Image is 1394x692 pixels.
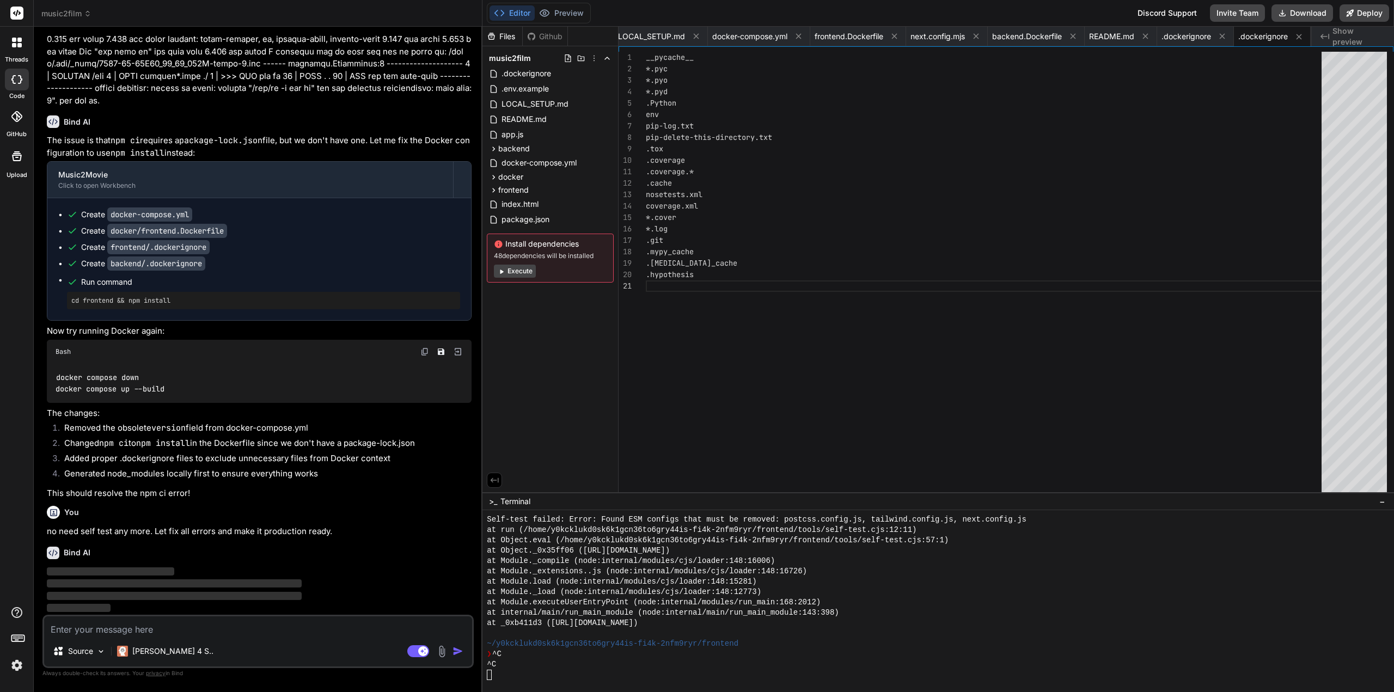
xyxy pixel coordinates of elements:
div: 15 [619,212,632,223]
span: pip-log.txt [646,121,694,131]
div: 10 [619,155,632,166]
label: threads [5,55,28,64]
span: ^C [487,659,496,670]
label: GitHub [7,130,27,139]
code: package-lock.json [179,135,262,146]
div: Github [523,31,567,42]
span: ^C [492,649,502,659]
span: backend [498,143,530,154]
div: 17 [619,235,632,246]
span: .[MEDICAL_DATA]_cache [646,258,737,268]
span: ‌ [47,604,111,612]
h6: Bind AI [64,117,90,127]
div: 6 [619,109,632,120]
span: LOCAL_SETUP.md [500,97,570,111]
button: Editor [490,5,535,21]
span: docker-compose.yml [712,31,787,42]
p: Source [68,646,93,657]
span: *.pyc [646,64,668,74]
span: Install dependencies [494,238,607,249]
span: .coverage [646,155,685,165]
p: [PERSON_NAME] 4 S.. [132,646,213,657]
span: docker [498,172,523,182]
div: 11 [619,166,632,177]
span: ~/y0kcklukd0sk6k1gcn36to6gry44is-fi4k-2nfm9ryr/frontend [487,639,738,649]
li: Added proper .dockerignore files to exclude unnecessary files from Docker context [56,452,472,468]
code: backend/.dockerignore [107,256,205,271]
span: .dockerignore [500,67,552,80]
img: Open in Browser [453,347,463,357]
span: env [646,109,659,119]
code: docker/frontend.Dockerfile [107,224,227,238]
span: README.md [1089,31,1134,42]
img: Claude 4 Sonnet [117,646,128,657]
span: backend.Dockerfile [992,31,1062,42]
img: settings [8,656,26,675]
span: .tox [646,144,663,154]
div: Files [482,31,522,42]
span: music2film [489,53,531,64]
div: 9 [619,143,632,155]
span: __pycache__ [646,52,694,62]
span: *.cover [646,212,676,222]
div: 7 [619,120,632,132]
label: code [9,91,25,101]
div: 20 [619,269,632,280]
div: 18 [619,246,632,258]
p: no need self test any more. Let fix all errors and make it production ready. [47,525,472,538]
pre: cd frontend && npm install [71,296,456,305]
span: Terminal [500,496,530,507]
span: ❯ [487,649,492,659]
span: .dockerignore [1161,31,1211,42]
div: 4 [619,86,632,97]
p: Always double-check its answers. Your in Bind [42,668,474,678]
span: frontend [498,185,529,195]
span: frontend.Dockerfile [815,31,883,42]
span: at internal/main/run_main_module (node:internal/main/run_main_module:143:398) [487,608,839,618]
span: Self-test failed: Error: Found ESM configs that must be removed: postcss.config.js, tailwind.conf... [487,515,1026,525]
code: npm install [111,148,164,158]
button: Preview [535,5,588,21]
button: Execute [494,265,536,278]
button: Invite Team [1210,4,1265,22]
code: frontend/.dockerignore [107,240,210,254]
span: coverage.xml [646,201,698,211]
span: next.config.mjs [910,31,965,42]
span: docker-compose.yml [500,156,578,169]
span: package.json [500,213,551,226]
div: 19 [619,258,632,269]
span: − [1379,496,1385,507]
span: .git [646,235,663,245]
span: at run (/home/y0kcklukd0sk6k1gcn36to6gry44is-fi4k-2nfm9ryr/frontend/tools/self-test.cjs:12:11) [487,525,916,535]
span: ‌ [47,579,302,587]
span: pip-delete-this-directory.txt [646,132,772,142]
div: 8 [619,132,632,143]
span: app.js [500,128,524,141]
div: Create [81,209,192,220]
span: at Module._extensions..js (node:internal/modules/cjs/loader:148:16726) [487,566,807,577]
li: Changed to in the Dockerfile since we don't have a package-lock.json [56,437,472,452]
code: version [151,422,186,433]
p: The changes: [47,407,472,420]
span: at Module.load (node:internal/modules/cjs/loader:148:15281) [487,577,756,587]
span: *.pyo [646,75,668,85]
div: Music2Movie [58,169,442,180]
span: README.md [500,113,548,126]
span: .cache [646,178,672,188]
h6: You [64,507,79,518]
span: music2film [41,8,91,19]
div: 1 [619,52,632,63]
li: Generated node_modules locally first to ensure everything works [56,468,472,483]
li: Removed the obsolete field from docker-compose.yml [56,422,472,437]
p: This should resolve the npm ci error! [47,487,472,500]
span: at Module._compile (node:internal/modules/cjs/loader:148:16006) [487,556,775,566]
img: icon [453,646,463,657]
button: Save file [433,344,449,359]
span: index.html [500,198,540,211]
div: Discord Support [1131,4,1203,22]
span: .coverage.* [646,167,694,176]
p: Now try running Docker again: [47,325,472,338]
code: npm ci [99,438,129,449]
span: .hypothesis [646,270,694,279]
span: *.log [646,224,668,234]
